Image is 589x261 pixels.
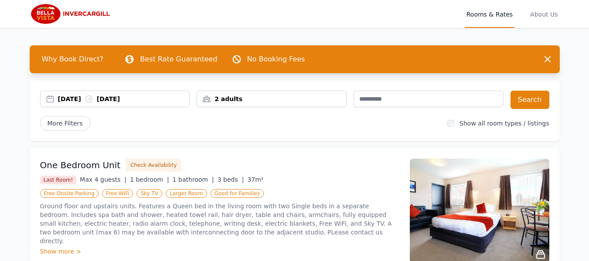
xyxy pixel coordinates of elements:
[166,189,207,198] span: Larger Room
[218,176,244,183] span: 3 beds |
[40,176,77,184] span: Last Room!
[140,54,217,64] p: Best Rate Guaranteed
[40,116,90,131] span: More Filters
[40,159,121,171] h3: One Bedroom Unit
[460,120,549,127] label: Show all room types / listings
[40,202,399,245] p: Ground floor and upstairs units. Features a Queen bed in the living room with two Single beds in ...
[247,54,305,64] p: No Booking Fees
[40,247,399,256] div: Show more >
[173,176,214,183] span: 1 bathroom |
[197,95,346,103] div: 2 adults
[35,51,111,68] span: Why Book Direct?
[126,159,181,172] button: Check Availability
[80,176,126,183] span: Max 4 guests |
[211,189,264,198] span: Good for Families
[511,91,549,109] button: Search
[40,189,99,198] span: Free Onsite Parking
[136,189,162,198] span: Sky TV
[58,95,190,103] div: [DATE] [DATE]
[130,176,169,183] span: 1 bedroom |
[247,176,263,183] span: 37m²
[30,3,114,24] img: Bella Vista Invercargill
[102,189,133,198] span: Free WiFi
